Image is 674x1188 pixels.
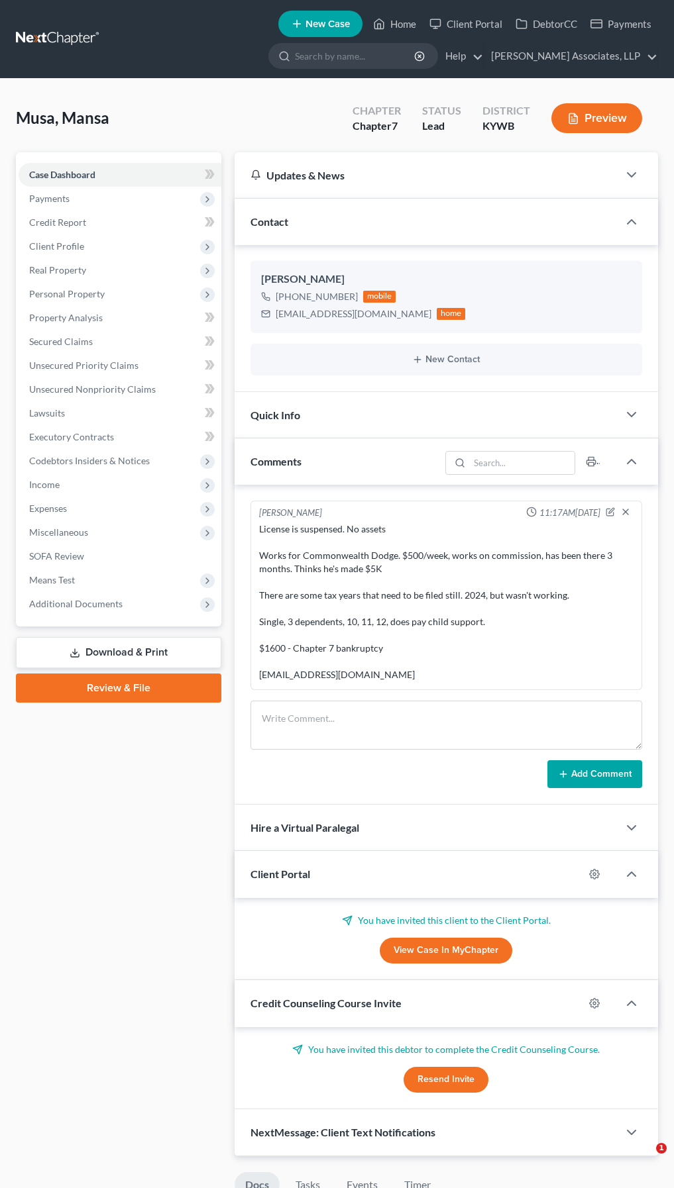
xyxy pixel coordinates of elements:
a: Payments [584,12,658,36]
a: DebtorCC [509,12,584,36]
div: Status [422,103,461,119]
span: Means Test [29,574,75,585]
div: District [482,103,530,119]
span: Unsecured Nonpriority Claims [29,383,156,395]
a: Review & File [16,673,221,703]
span: 7 [392,119,398,132]
span: SOFA Review [29,550,84,562]
span: Musa, Mansa [16,108,109,127]
span: Real Property [29,264,86,275]
p: You have invited this client to the Client Portal. [251,914,642,927]
span: 11:17AM[DATE] [539,507,600,519]
span: Quick Info [251,409,300,421]
p: You have invited this debtor to complete the Credit Counseling Course. [251,1043,642,1056]
span: Miscellaneous [29,526,88,538]
a: Help [439,44,483,68]
span: Case Dashboard [29,169,95,180]
span: Comments [251,455,302,468]
a: [PERSON_NAME] Associates, LLP [484,44,657,68]
div: mobile [363,291,396,303]
div: License is suspensed. No assets Works for Commonwealth Dodge. $500/week, works on commission, has... [259,522,634,681]
button: New Contact [261,354,632,365]
a: Credit Report [19,211,221,234]
div: [PHONE_NUMBER] [276,290,358,303]
div: Chapter [353,103,401,119]
input: Search... [469,452,575,474]
span: Personal Property [29,288,105,299]
span: Lawsuits [29,407,65,419]
span: New Case [306,19,350,29]
span: Unsecured Priority Claims [29,360,139,371]
iframe: Intercom live chat [629,1143,661,1175]
a: SOFA Review [19,544,221,568]
a: Case Dashboard [19,163,221,187]
span: Client Profile [29,240,84,252]
span: Credit Report [29,217,86,228]
a: Client Portal [423,12,509,36]
a: Executory Contracts [19,425,221,449]
a: Secured Claims [19,330,221,354]
span: Property Analysis [29,312,103,323]
span: Expenses [29,503,67,514]
div: Chapter [353,119,401,134]
span: Contact [251,215,288,228]
span: Hire a Virtual Paralegal [251,821,359,834]
button: Preview [551,103,642,133]
div: Lead [422,119,461,134]
span: Client Portal [251,867,310,880]
input: Search by name... [295,44,416,68]
span: NextMessage: Client Text Notifications [251,1126,435,1138]
span: Codebtors Insiders & Notices [29,455,150,466]
div: Updates & News [251,168,602,182]
span: Executory Contracts [29,431,114,442]
a: Download & Print [16,637,221,668]
div: home [437,308,466,320]
div: [PERSON_NAME] [261,272,632,287]
a: Unsecured Nonpriority Claims [19,377,221,401]
a: Lawsuits [19,401,221,425]
div: [EMAIL_ADDRESS][DOMAIN_NAME] [276,307,431,321]
div: KYWB [482,119,530,134]
a: Property Analysis [19,306,221,330]
button: Add Comment [547,760,642,788]
span: Secured Claims [29,336,93,347]
span: Payments [29,193,70,204]
a: Unsecured Priority Claims [19,354,221,377]
span: Credit Counseling Course Invite [251,997,402,1009]
button: Resend Invite [404,1067,488,1093]
span: 1 [656,1143,667,1154]
span: Additional Documents [29,598,123,609]
a: View Case in MyChapter [380,938,512,964]
a: Home [366,12,423,36]
div: [PERSON_NAME] [259,507,322,520]
span: Income [29,479,60,490]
